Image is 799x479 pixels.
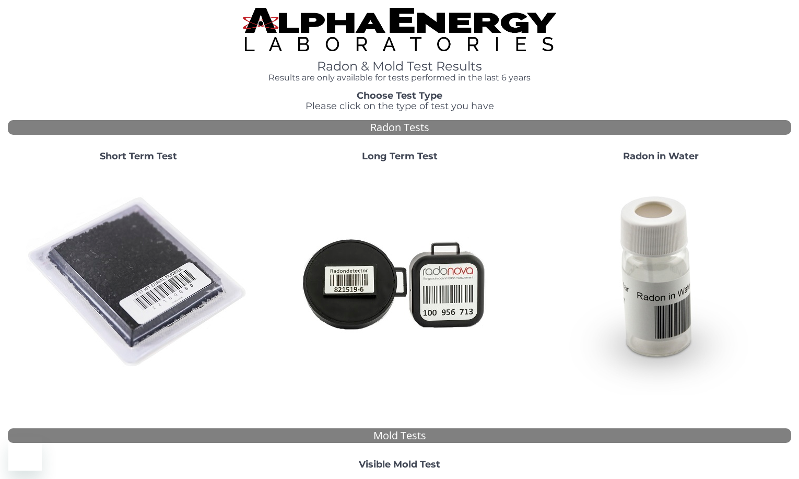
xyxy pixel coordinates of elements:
strong: Radon in Water [623,150,699,162]
div: Radon Tests [8,120,791,135]
img: RadoninWater.jpg [548,170,773,395]
img: ShortTerm.jpg [26,170,251,395]
h1: Radon & Mold Test Results [243,60,556,73]
div: Mold Tests [8,428,791,443]
iframe: Button to launch messaging window [8,437,42,471]
h4: Results are only available for tests performed in the last 6 years [243,73,556,83]
strong: Long Term Test [362,150,438,162]
strong: Choose Test Type [357,90,442,101]
img: TightCrop.jpg [243,8,556,51]
span: Please click on the type of test you have [305,100,494,112]
img: Radtrak2vsRadtrak3.jpg [287,170,512,395]
strong: Short Term Test [100,150,177,162]
strong: Visible Mold Test [359,459,440,470]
